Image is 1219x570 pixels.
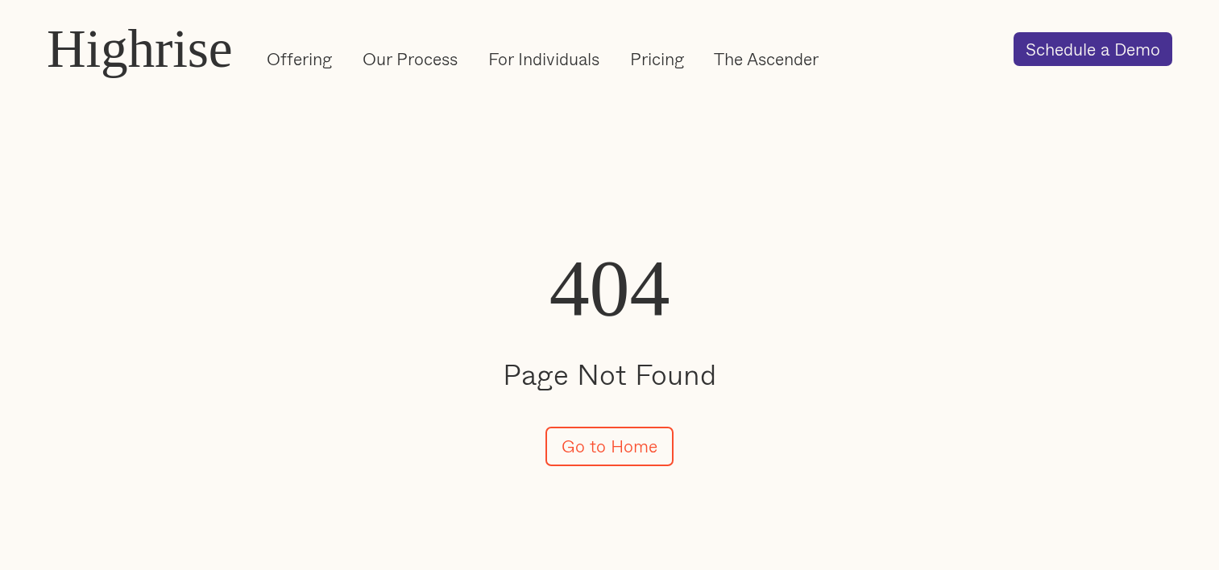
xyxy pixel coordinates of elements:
[488,47,599,71] a: For Individuals
[630,47,684,71] a: Pricing
[47,19,232,79] a: Highrise
[714,47,819,71] a: The Ascender
[489,357,731,390] h2: Page Not Found
[267,47,332,71] a: Offering
[545,427,673,466] a: Go to Home
[1014,32,1172,66] a: Schedule a Demo
[489,244,731,332] h1: 404
[363,47,458,71] a: Our Process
